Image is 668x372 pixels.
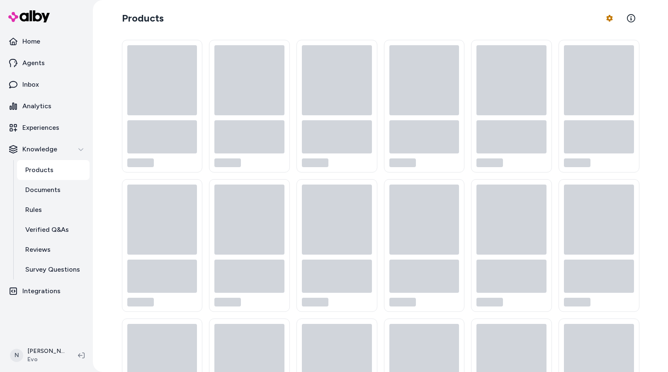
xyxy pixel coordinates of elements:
p: Survey Questions [25,265,80,275]
a: Verified Q&As [17,220,90,240]
button: Knowledge [3,139,90,159]
p: [PERSON_NAME] [27,347,65,355]
a: Home [3,32,90,51]
p: Agents [22,58,45,68]
p: Knowledge [22,144,57,154]
a: Experiences [3,118,90,138]
a: Inbox [3,75,90,95]
h2: Products [122,12,164,25]
p: Documents [25,185,61,195]
a: Products [17,160,90,180]
button: N[PERSON_NAME]Evo [5,342,71,369]
p: Experiences [22,123,59,133]
a: Agents [3,53,90,73]
p: Integrations [22,286,61,296]
p: Verified Q&As [25,225,69,235]
p: Rules [25,205,42,215]
p: Analytics [22,101,51,111]
a: Integrations [3,281,90,301]
p: Inbox [22,80,39,90]
a: Rules [17,200,90,220]
a: Documents [17,180,90,200]
span: N [10,349,23,362]
a: Reviews [17,240,90,260]
p: Home [22,36,40,46]
span: Evo [27,355,65,364]
a: Survey Questions [17,260,90,280]
img: alby Logo [8,10,50,22]
a: Analytics [3,96,90,116]
p: Products [25,165,53,175]
p: Reviews [25,245,51,255]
